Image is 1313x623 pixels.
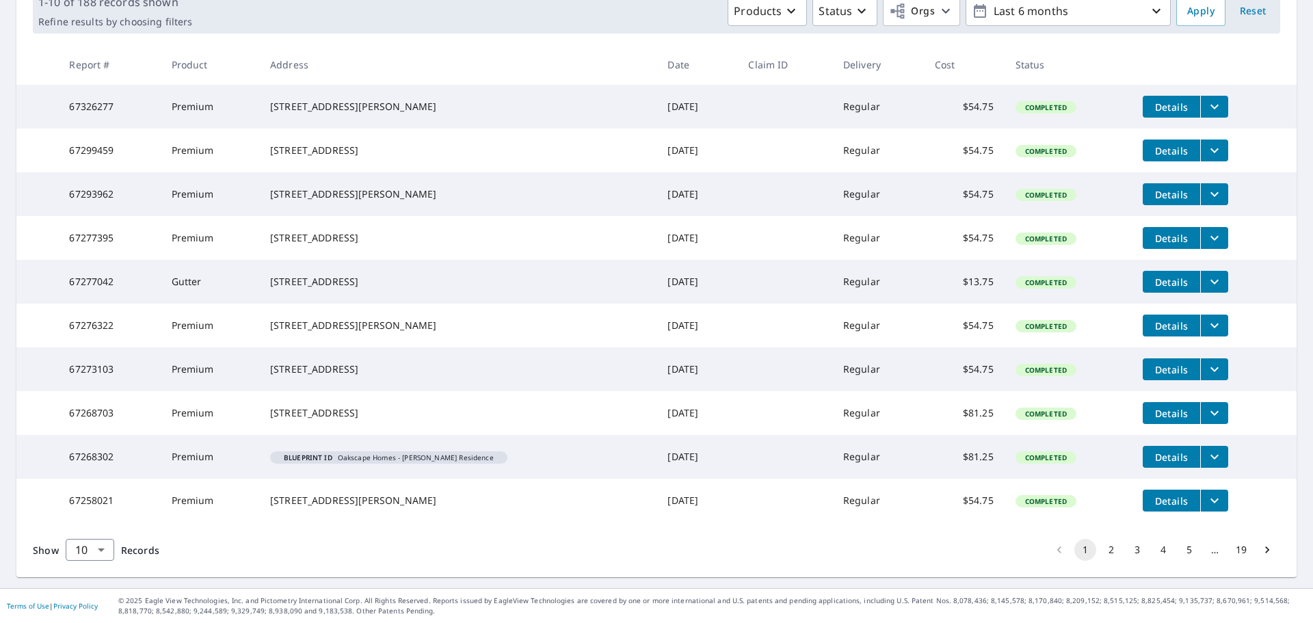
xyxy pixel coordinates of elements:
span: Show [33,544,59,557]
td: 67299459 [58,129,160,172]
button: detailsBtn-67277042 [1143,271,1200,293]
td: Premium [161,216,259,260]
button: filesDropdownBtn-67277395 [1200,227,1228,249]
div: [STREET_ADDRESS] [270,406,646,420]
td: 67326277 [58,85,160,129]
div: [STREET_ADDRESS][PERSON_NAME] [270,100,646,114]
td: Regular [832,435,924,479]
td: Regular [832,129,924,172]
td: Premium [161,347,259,391]
td: Premium [161,479,259,522]
div: [STREET_ADDRESS] [270,275,646,289]
th: Cost [924,44,1005,85]
th: Status [1005,44,1132,85]
td: [DATE] [656,391,737,435]
td: Regular [832,260,924,304]
td: $54.75 [924,85,1005,129]
span: Details [1151,363,1192,376]
span: Reset [1236,3,1269,20]
span: Details [1151,101,1192,114]
td: Regular [832,391,924,435]
span: Oakscape Homes - [PERSON_NAME] Residence [276,454,502,461]
td: 67293962 [58,172,160,216]
span: Details [1151,188,1192,201]
p: Products [734,3,782,19]
div: [STREET_ADDRESS][PERSON_NAME] [270,187,646,201]
span: Completed [1017,234,1075,243]
div: Show 10 records [66,539,114,561]
span: Details [1151,494,1192,507]
p: Refine results by choosing filters [38,16,192,28]
span: Completed [1017,321,1075,331]
button: filesDropdownBtn-67268302 [1200,446,1228,468]
td: Premium [161,129,259,172]
td: [DATE] [656,479,737,522]
div: [STREET_ADDRESS] [270,144,646,157]
div: … [1204,543,1226,557]
td: $54.75 [924,479,1005,522]
span: Completed [1017,278,1075,287]
button: filesDropdownBtn-67293962 [1200,183,1228,205]
button: Go to next page [1256,539,1278,561]
span: Completed [1017,146,1075,156]
span: Apply [1187,3,1215,20]
p: © 2025 Eagle View Technologies, Inc. and Pictometry International Corp. All Rights Reserved. Repo... [118,596,1306,616]
div: [STREET_ADDRESS] [270,231,646,245]
td: $81.25 [924,435,1005,479]
td: Regular [832,85,924,129]
td: 67268302 [58,435,160,479]
span: Details [1151,319,1192,332]
button: filesDropdownBtn-67273103 [1200,358,1228,380]
button: page 1 [1074,539,1096,561]
td: 67258021 [58,479,160,522]
button: detailsBtn-67276322 [1143,315,1200,336]
td: [DATE] [656,172,737,216]
nav: pagination navigation [1046,539,1280,561]
button: filesDropdownBtn-67276322 [1200,315,1228,336]
td: $81.25 [924,391,1005,435]
span: Completed [1017,496,1075,506]
td: [DATE] [656,347,737,391]
th: Delivery [832,44,924,85]
span: Records [121,544,159,557]
em: Blueprint ID [284,454,332,461]
a: Terms of Use [7,601,49,611]
p: Status [819,3,852,19]
button: detailsBtn-67299459 [1143,140,1200,161]
td: [DATE] [656,129,737,172]
td: 67277395 [58,216,160,260]
td: Premium [161,172,259,216]
td: Regular [832,347,924,391]
td: [DATE] [656,260,737,304]
button: detailsBtn-67258021 [1143,490,1200,512]
td: Premium [161,85,259,129]
button: filesDropdownBtn-67277042 [1200,271,1228,293]
td: $54.75 [924,172,1005,216]
td: Premium [161,391,259,435]
span: Details [1151,276,1192,289]
button: detailsBtn-67293962 [1143,183,1200,205]
div: [STREET_ADDRESS] [270,362,646,376]
p: | [7,602,98,610]
button: Go to page 3 [1126,539,1148,561]
button: filesDropdownBtn-67268703 [1200,402,1228,424]
button: Go to page 2 [1100,539,1122,561]
div: [STREET_ADDRESS][PERSON_NAME] [270,494,646,507]
td: Premium [161,304,259,347]
button: Go to page 19 [1230,539,1252,561]
td: Regular [832,304,924,347]
td: Gutter [161,260,259,304]
span: Details [1151,407,1192,420]
div: [STREET_ADDRESS][PERSON_NAME] [270,319,646,332]
button: detailsBtn-67326277 [1143,96,1200,118]
div: 10 [66,531,114,569]
td: [DATE] [656,435,737,479]
td: $54.75 [924,216,1005,260]
a: Privacy Policy [53,601,98,611]
th: Report # [58,44,160,85]
th: Address [259,44,656,85]
span: Completed [1017,365,1075,375]
span: Details [1151,144,1192,157]
span: Details [1151,232,1192,245]
button: detailsBtn-67273103 [1143,358,1200,380]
